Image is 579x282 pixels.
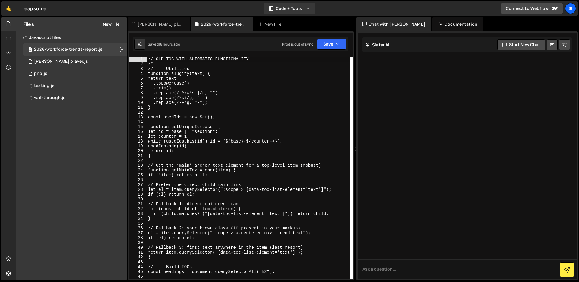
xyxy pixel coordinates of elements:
h2: Slater AI [365,42,390,48]
div: Documentation [432,17,483,31]
div: 17 [129,134,147,139]
div: 37 [129,231,147,236]
button: Start new chat [497,39,545,50]
div: [PERSON_NAME] player.js [34,59,88,64]
div: pnp.js [34,71,47,76]
div: New File [258,21,283,27]
div: 15013/47339.js [23,43,127,56]
div: 3 [129,66,147,71]
div: [PERSON_NAME] player.js [138,21,183,27]
div: 10 [129,100,147,105]
div: 38 [129,236,147,240]
div: Saved [148,42,180,47]
div: 6 [129,81,147,86]
div: 5 [129,76,147,81]
div: 2026-workforce-trends-report.js [201,21,246,27]
div: 46 [129,274,147,279]
div: 19 [129,144,147,149]
div: 26 [129,178,147,182]
div: 9 [129,95,147,100]
div: Prod is out of sync [282,42,313,47]
div: 15013/45074.js [23,68,127,80]
button: Save [317,39,346,50]
div: 34 [129,216,147,221]
div: 7 [129,86,147,91]
div: Javascript files [16,31,127,43]
button: Code + Tools [264,3,315,14]
div: testing.js [34,83,55,88]
div: 22 [129,158,147,163]
div: 41 [129,250,147,255]
button: New File [97,22,119,27]
div: 4 [129,71,147,76]
div: 15013/41198.js [23,56,127,68]
div: 39 [129,240,147,245]
div: 11 [129,105,147,110]
a: SI [565,3,576,14]
h2: Files [23,21,34,27]
div: 23 [129,163,147,168]
span: 0 [28,48,32,53]
div: 15013/39160.js [23,92,127,104]
div: 42 [129,255,147,260]
div: walkthrough.js [34,95,65,101]
a: 🤙 [1,1,16,16]
div: 16 [129,129,147,134]
div: 8 [129,91,147,95]
div: 25 [129,173,147,178]
div: 14 [129,120,147,124]
div: 24 [129,168,147,173]
div: 33 [129,211,147,216]
div: 15 [129,124,147,129]
div: 44 [129,264,147,269]
div: leapsome [23,5,46,12]
a: Connect to Webflow [501,3,563,14]
div: 43 [129,260,147,264]
div: 20 [129,149,147,153]
div: 40 [129,245,147,250]
div: 35 [129,221,147,226]
div: 2 [129,62,147,66]
div: 18 [129,139,147,144]
div: 32 [129,207,147,211]
div: 15013/44753.js [23,80,127,92]
div: 29 [129,192,147,197]
div: 28 [129,187,147,192]
div: 36 [129,226,147,231]
div: 13 [129,115,147,120]
div: 2026-workforce-trends-report.js [34,47,103,52]
div: 31 [129,202,147,207]
div: Chat with [PERSON_NAME] [356,17,431,31]
div: 27 [129,182,147,187]
div: 1 [129,57,147,62]
div: 12 [129,110,147,115]
div: 21 [129,153,147,158]
div: 30 [129,197,147,202]
div: 18 hours ago [159,42,180,47]
div: 45 [129,269,147,274]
